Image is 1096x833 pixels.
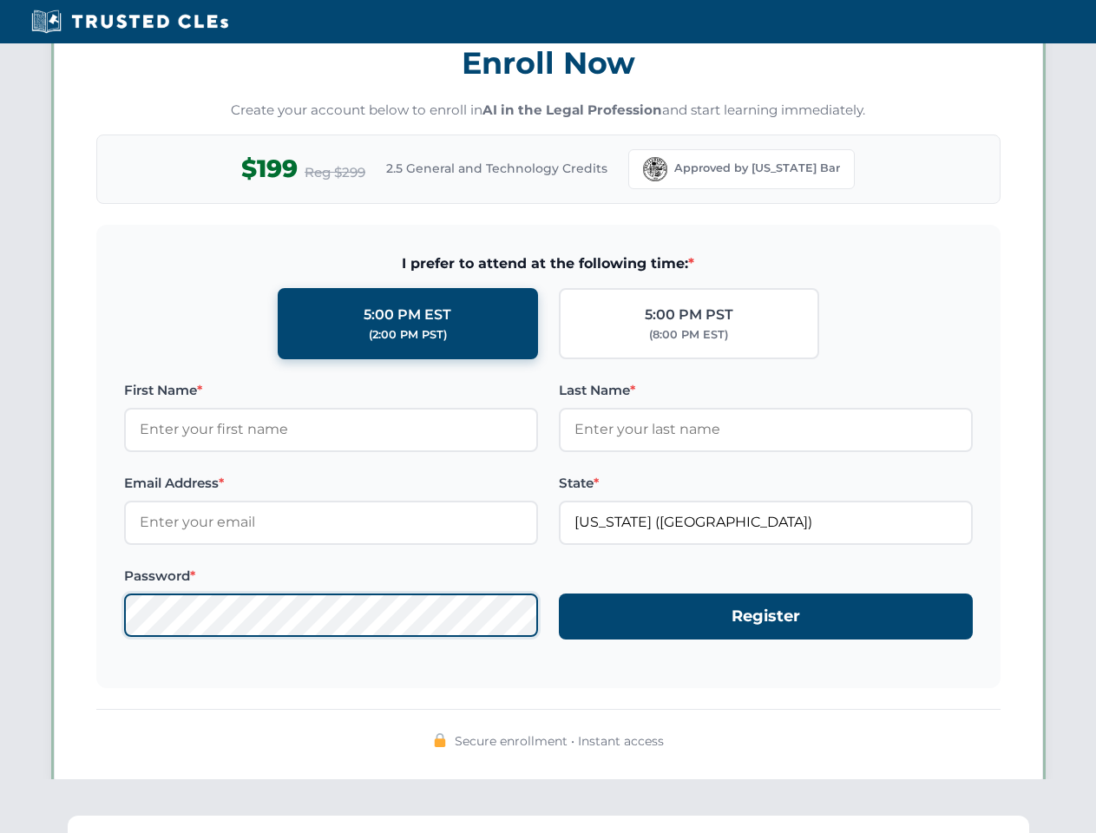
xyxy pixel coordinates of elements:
[96,101,1001,121] p: Create your account below to enroll in and start learning immediately.
[124,473,538,494] label: Email Address
[386,159,607,178] span: 2.5 General and Technology Credits
[124,566,538,587] label: Password
[645,304,733,326] div: 5:00 PM PST
[124,253,973,275] span: I prefer to attend at the following time:
[674,160,840,177] span: Approved by [US_STATE] Bar
[559,380,973,401] label: Last Name
[305,162,365,183] span: Reg $299
[559,594,973,640] button: Register
[124,380,538,401] label: First Name
[559,473,973,494] label: State
[124,408,538,451] input: Enter your first name
[559,408,973,451] input: Enter your last name
[649,326,728,344] div: (8:00 PM EST)
[364,304,451,326] div: 5:00 PM EST
[26,9,233,35] img: Trusted CLEs
[433,733,447,747] img: 🔒
[241,149,298,188] span: $199
[96,36,1001,90] h3: Enroll Now
[369,326,447,344] div: (2:00 PM PST)
[482,102,662,118] strong: AI in the Legal Profession
[124,501,538,544] input: Enter your email
[455,731,664,751] span: Secure enrollment • Instant access
[559,501,973,544] input: Florida (FL)
[643,157,667,181] img: Florida Bar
